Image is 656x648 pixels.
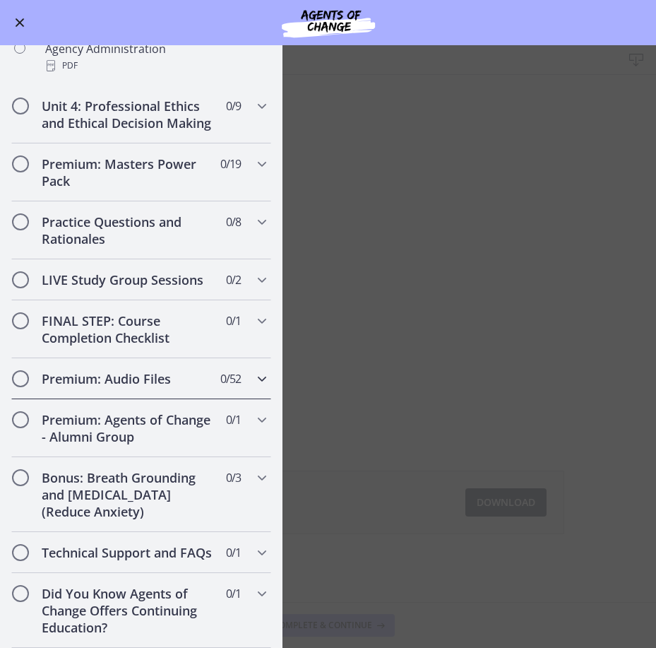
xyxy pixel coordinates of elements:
img: Agents of Change [244,6,413,40]
span: 0 / 9 [226,98,241,114]
button: Enable menu [11,14,28,31]
h2: Practice Questions and Rationales [42,213,214,247]
h2: LIVE Study Group Sessions [42,271,214,288]
span: 0 / 1 [226,585,241,602]
span: 0 / 52 [220,370,241,387]
h2: Premium: Audio Files [42,370,214,387]
span: 0 / 3 [226,469,241,486]
span: 0 / 19 [220,155,241,172]
h2: Premium: Masters Power Pack [42,155,214,189]
h2: Did You Know Agents of Change Offers Continuing Education? [42,585,214,636]
span: 0 / 8 [226,213,241,230]
h2: Unit 4: Professional Ethics and Ethical Decision Making [42,98,214,131]
div: PDF [45,57,266,74]
h2: Bonus: Breath Grounding and [MEDICAL_DATA] (Reduce Anxiety) [42,469,214,520]
h2: Premium: Agents of Change - Alumni Group [42,411,214,445]
h2: Technical Support and FAQs [42,544,214,561]
div: Agency Administration [45,40,266,74]
span: 0 / 1 [226,411,241,428]
h2: FINAL STEP: Course Completion Checklist [42,312,214,346]
span: 0 / 2 [226,271,241,288]
span: 0 / 1 [226,544,241,561]
span: 0 / 1 [226,312,241,329]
